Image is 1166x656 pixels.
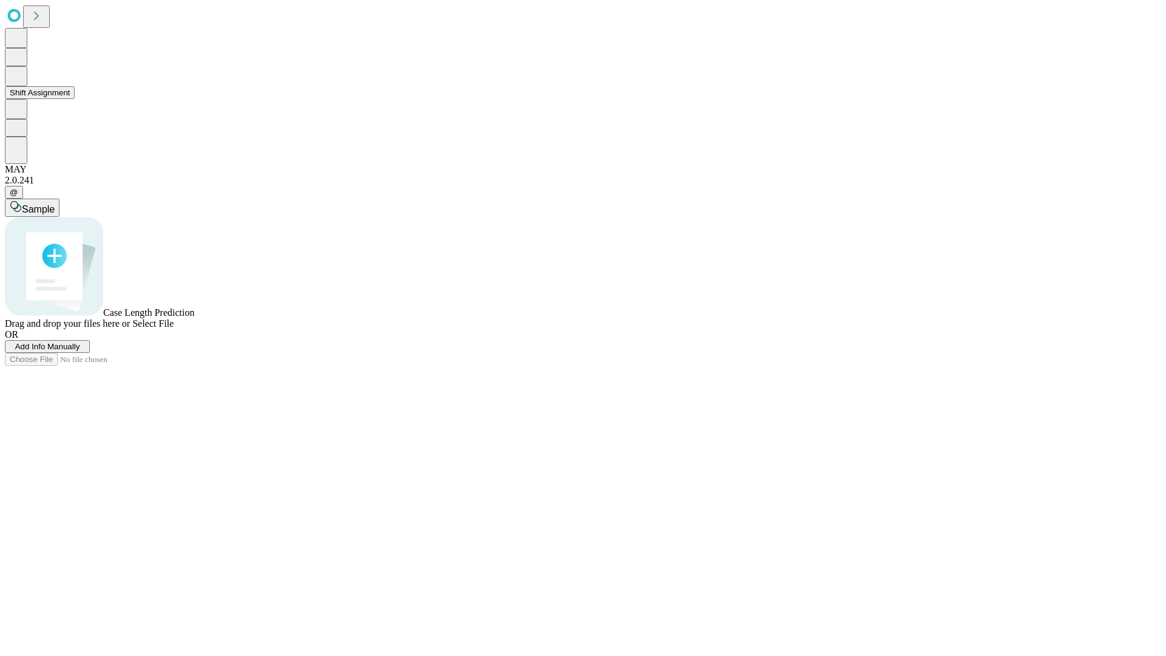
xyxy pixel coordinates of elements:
[5,186,23,199] button: @
[22,204,55,214] span: Sample
[10,188,18,197] span: @
[5,318,130,329] span: Drag and drop your files here or
[5,175,1161,186] div: 2.0.241
[5,199,60,217] button: Sample
[15,342,80,351] span: Add Info Manually
[103,307,194,318] span: Case Length Prediction
[5,340,90,353] button: Add Info Manually
[5,164,1161,175] div: MAY
[132,318,174,329] span: Select File
[5,329,18,340] span: OR
[5,86,75,99] button: Shift Assignment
